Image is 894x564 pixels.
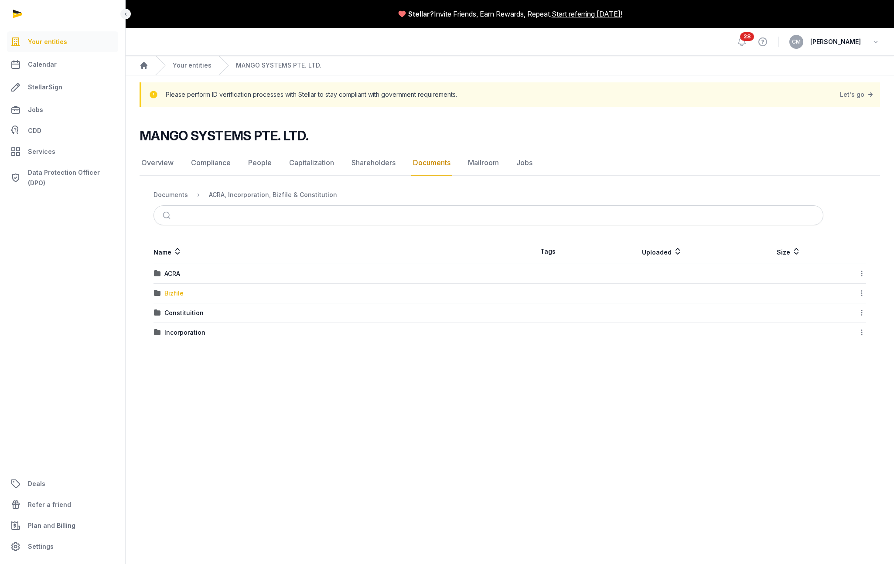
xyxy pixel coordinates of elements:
a: MANGO SYSTEMS PTE. LTD. [236,61,321,70]
p: Please perform ID verification processes with Stellar to stay compliant with government requireme... [166,88,457,101]
h2: MANGO SYSTEMS PTE. LTD. [140,128,308,143]
span: Calendar [28,59,57,70]
span: Deals [28,479,45,489]
iframe: Chat Widget [737,463,894,564]
a: Services [7,141,118,162]
button: Submit [157,206,178,225]
span: [PERSON_NAME] [810,37,861,47]
nav: Breadcrumb [126,56,894,75]
a: Settings [7,536,118,557]
div: ACRA [164,269,180,278]
img: folder.svg [154,329,161,336]
span: Jobs [28,105,43,115]
a: People [246,150,273,176]
th: Name [154,239,510,264]
div: Bizfile [164,289,184,298]
span: CM [792,39,801,44]
a: StellarSign [7,77,118,98]
span: Stellar? [408,9,434,19]
a: Refer a friend [7,494,118,515]
span: StellarSign [28,82,62,92]
a: Capitalization [287,150,336,176]
a: Deals [7,473,118,494]
th: Tags [510,239,587,264]
span: Refer a friend [28,499,71,510]
div: ACRA, Incorporation, Bizfile & Constitution [209,190,337,199]
span: 28 [740,32,754,41]
span: Your entities [28,37,67,47]
a: Your entities [173,61,212,70]
a: Calendar [7,54,118,75]
a: Plan and Billing [7,515,118,536]
div: Documents [154,190,188,199]
a: Jobs [515,150,534,176]
nav: Breadcrumb [154,184,866,205]
span: Plan and Billing [28,520,75,531]
button: CM [789,35,803,49]
a: Start referring [DATE]! [552,9,622,19]
span: CDD [28,126,41,136]
a: Your entities [7,31,118,52]
span: Data Protection Officer (DPO) [28,167,115,188]
a: CDD [7,122,118,139]
a: Mailroom [466,150,501,176]
img: folder.svg [154,290,161,297]
a: Overview [140,150,175,176]
img: folder.svg [154,309,161,316]
a: Documents [411,150,452,176]
th: Size [737,239,840,264]
span: Settings [28,541,54,552]
a: Data Protection Officer (DPO) [7,164,118,192]
div: Constituition [164,309,204,317]
th: Uploaded [587,239,737,264]
a: Jobs [7,99,118,120]
div: Incorporation [164,328,205,337]
span: Services [28,146,55,157]
a: Compliance [189,150,232,176]
nav: Tabs [140,150,880,176]
a: Shareholders [350,150,397,176]
a: Let's go [840,88,875,101]
img: folder.svg [154,270,161,277]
